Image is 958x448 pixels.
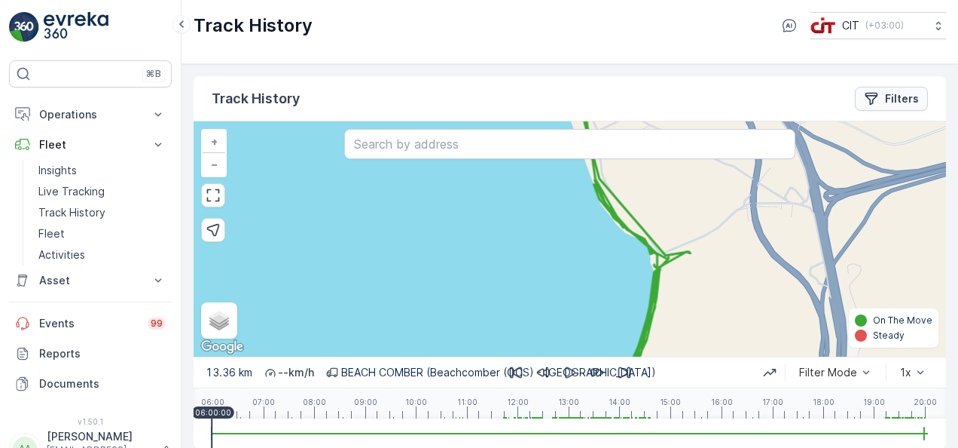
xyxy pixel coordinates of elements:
[39,376,166,391] p: Documents
[278,365,314,380] p: -- km/h
[354,397,377,407] p: 09:00
[885,91,919,106] p: Filters
[303,397,326,407] p: 08:00
[38,205,105,220] p: Track History
[32,160,172,181] a: Insights
[39,273,142,288] p: Asset
[855,87,928,111] button: Filters
[39,346,166,361] p: Reports
[39,137,142,152] p: Fleet
[203,304,236,337] a: Layers
[813,397,834,407] p: 18:00
[44,12,108,42] img: logo_light-DOdMpM7g.png
[9,339,172,369] a: Reports
[146,68,161,80] p: ⌘B
[914,397,937,407] p: 20:00
[9,369,172,399] a: Documents
[203,130,225,153] a: Zoom In
[211,135,218,148] span: +
[873,315,932,327] p: On The Move
[609,397,630,407] p: 14:00
[197,337,247,357] a: Open this area in Google Maps (opens a new window)
[203,153,225,176] a: Zoom Out
[873,330,905,342] p: Steady
[810,12,946,39] button: CIT(+03:00)
[810,17,836,34] img: cit-logo_pOk6rL0.png
[212,88,300,109] p: Track History
[38,226,65,241] p: Fleet
[660,397,681,407] p: 15:00
[9,130,172,160] button: Fleet
[9,308,172,339] a: Events99
[206,365,252,380] p: 13.36 km
[711,397,733,407] p: 16:00
[507,397,529,407] p: 12:00
[865,20,904,32] p: ( +03:00 )
[457,397,477,407] p: 11:00
[9,12,39,42] img: logo
[9,265,172,296] button: Asset
[842,18,859,33] p: CIT
[38,247,85,262] p: Activities
[32,244,172,265] a: Activities
[32,181,172,202] a: Live Tracking
[150,317,163,330] p: 99
[341,365,656,380] p: BEACH COMBER (Beachcomber (OCS) - [GEOGRAPHIC_DATA])
[38,163,77,178] p: Insights
[863,397,885,407] p: 19:00
[9,100,172,130] button: Operations
[762,397,783,407] p: 17:00
[344,129,795,159] input: Search by address
[39,316,139,331] p: Events
[195,408,231,417] p: 06:00:00
[47,429,155,444] p: [PERSON_NAME]
[32,223,172,244] a: Fleet
[32,202,172,223] a: Track History
[900,367,911,379] div: 1x
[799,367,857,379] div: Filter Mode
[197,337,247,357] img: Google
[405,397,427,407] p: 10:00
[252,397,275,407] p: 07:00
[211,158,218,170] span: −
[194,14,313,38] p: Track History
[38,184,105,199] p: Live Tracking
[201,397,224,407] p: 06:00
[39,107,142,122] p: Operations
[558,397,579,407] p: 13:00
[9,417,172,426] span: v 1.50.1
